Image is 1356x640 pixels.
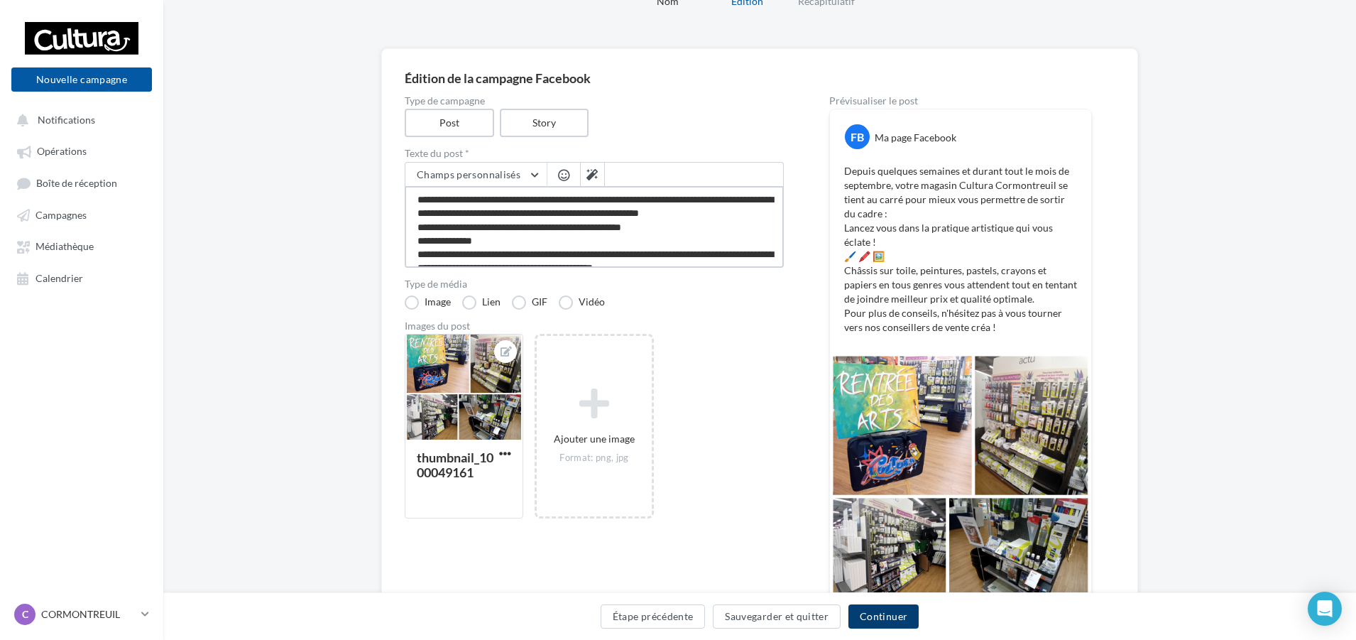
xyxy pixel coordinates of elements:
a: Médiathèque [9,233,155,259]
p: Depuis quelques semaines et durant tout le mois de septembre, votre magasin Cultura Cormontreuil ... [844,164,1077,335]
label: Vidéo [559,295,605,310]
div: Prévisualiser le post [829,96,1092,106]
span: Calendrier [35,272,83,284]
button: Nouvelle campagne [11,67,152,92]
a: C CORMONTREUIL [11,601,152,628]
button: Étape précédente [601,604,706,629]
label: Type de média [405,279,784,289]
div: Images du post [405,321,784,331]
label: Type de campagne [405,96,784,106]
label: Post [405,109,494,137]
label: GIF [512,295,547,310]
button: Sauvegarder et quitter [713,604,841,629]
div: FB [845,124,870,149]
a: Opérations [9,138,155,163]
span: Champs personnalisés [417,168,520,180]
label: Image [405,295,451,310]
span: Opérations [37,146,87,158]
button: Continuer [848,604,919,629]
label: Story [500,109,589,137]
span: C [22,607,28,622]
button: Notifications [9,107,149,132]
span: Campagnes [35,209,87,221]
a: Boîte de réception [9,170,155,196]
a: Calendrier [9,265,155,291]
label: Texte du post * [405,148,784,158]
button: Champs personnalisés [405,163,547,187]
span: Boîte de réception [36,177,117,189]
div: Open Intercom Messenger [1308,592,1342,626]
span: Médiathèque [35,241,94,253]
span: Notifications [38,114,95,126]
a: Campagnes [9,202,155,227]
div: Ma page Facebook [875,131,956,145]
div: Édition de la campagne Facebook [405,72,1115,85]
div: thumbnail_1000049161 [417,450,493,480]
p: CORMONTREUIL [41,607,136,622]
label: Lien [462,295,501,310]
